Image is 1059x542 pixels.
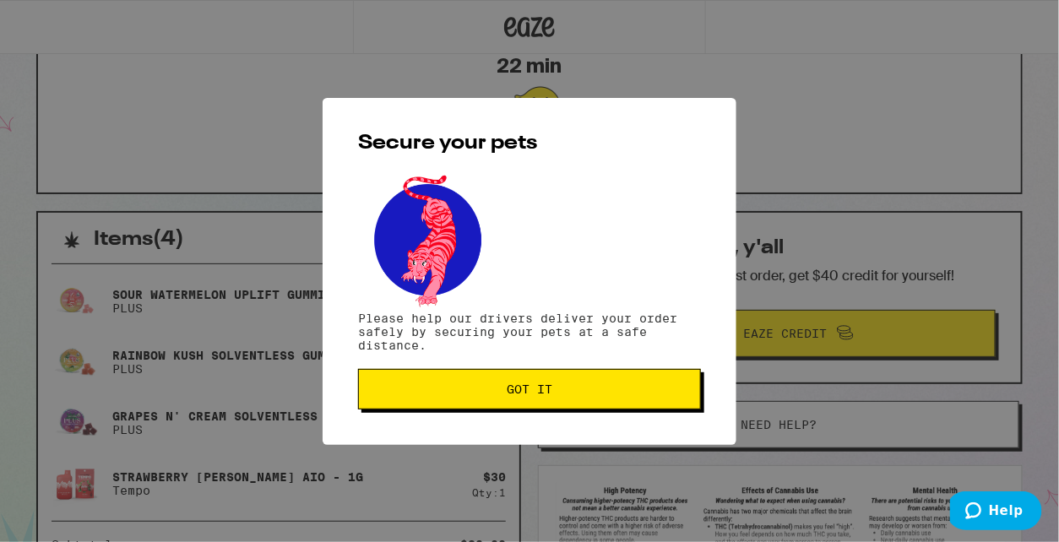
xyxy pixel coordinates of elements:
[358,171,497,309] img: pets
[358,369,701,409] button: Got it
[358,133,701,154] h2: Secure your pets
[507,383,552,395] span: Got it
[950,491,1042,534] iframe: Opens a widget where you can find more information
[358,312,701,352] p: Please help our drivers deliver your order safely by securing your pets at a safe distance.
